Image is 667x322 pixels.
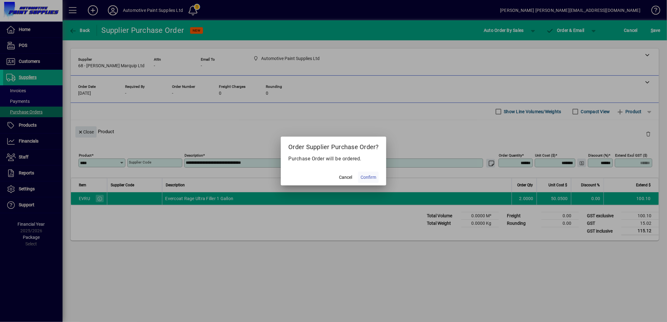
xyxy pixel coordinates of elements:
span: Confirm [361,174,376,181]
button: Cancel [336,172,356,183]
button: Confirm [358,172,379,183]
h2: Order Supplier Purchase Order? [281,137,386,155]
span: Cancel [339,174,352,181]
p: Purchase Order will be ordered. [288,155,379,163]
